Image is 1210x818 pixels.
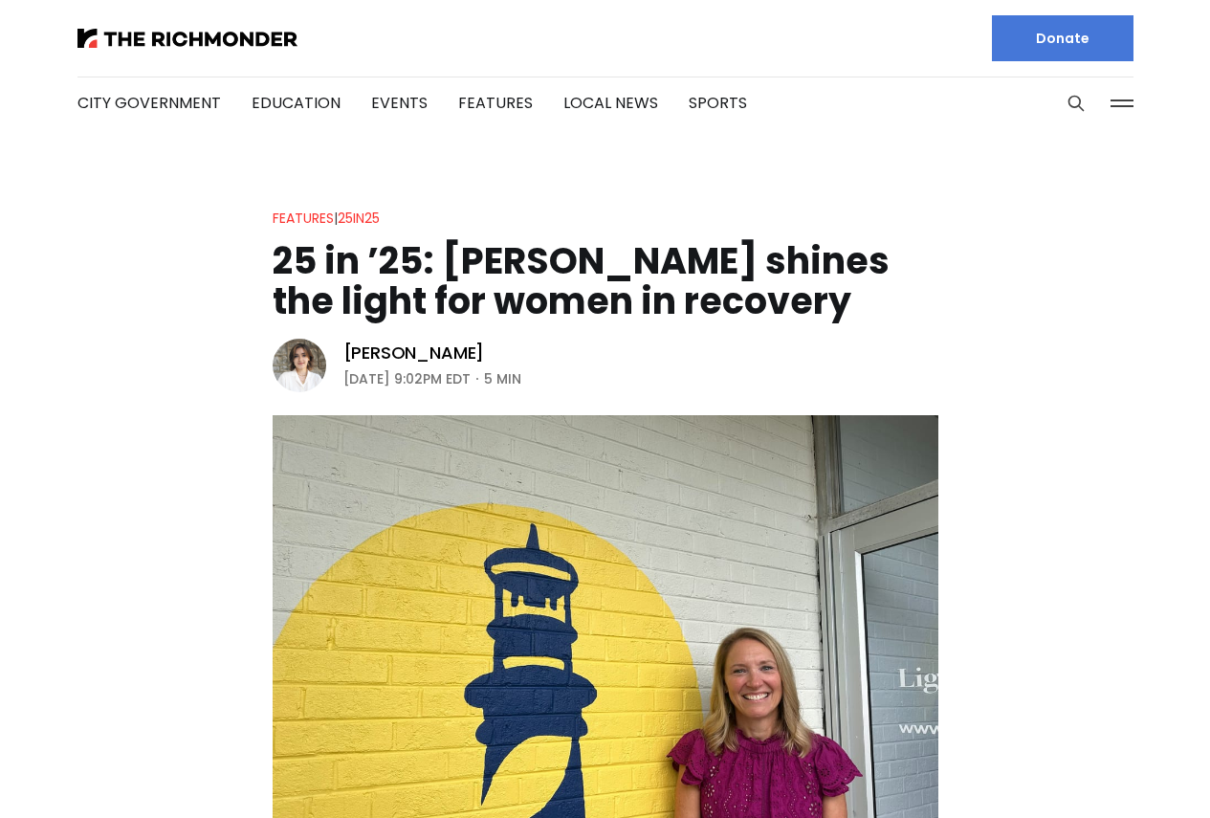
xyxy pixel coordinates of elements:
iframe: portal-trigger [1048,724,1210,818]
button: Search this site [1062,89,1090,118]
a: City Government [77,92,221,114]
a: Sports [689,92,747,114]
a: 25in25 [338,209,380,228]
img: Eleanor Shaw [273,339,326,392]
time: [DATE] 9:02PM EDT [343,367,471,390]
span: 5 min [484,367,521,390]
img: The Richmonder [77,29,297,48]
a: Donate [992,15,1133,61]
a: [PERSON_NAME] [343,342,485,365]
a: Features [458,92,533,114]
div: | [273,207,380,230]
a: Education [252,92,341,114]
a: Features [273,209,334,228]
a: Events [371,92,428,114]
h1: 25 in ’25: [PERSON_NAME] shines the light for women in recovery [273,241,938,321]
a: Local News [563,92,658,114]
